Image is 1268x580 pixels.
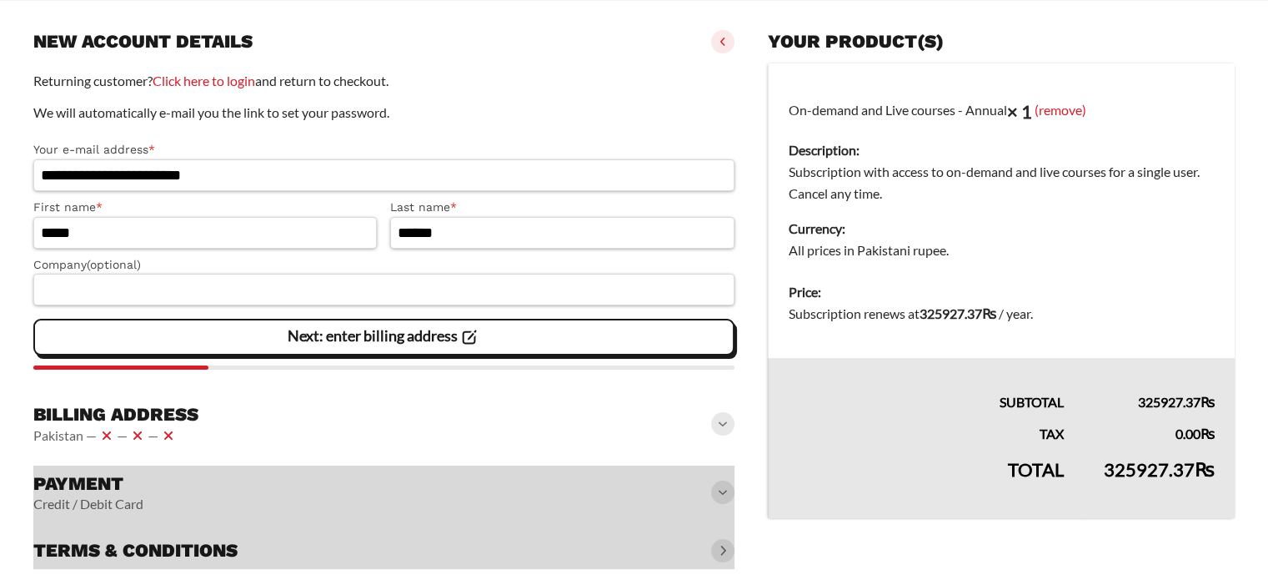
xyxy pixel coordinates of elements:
[789,218,1215,240] dt: Currency:
[1035,101,1086,117] a: (remove)
[768,445,1084,518] th: Total
[999,305,1030,321] span: / year
[33,255,734,275] label: Company
[33,70,734,92] p: Returning customer? and return to checkout.
[1175,426,1215,441] bdi: 0.00
[33,140,734,159] label: Your e-mail address
[920,305,996,321] bdi: 325927.37
[1200,426,1215,441] span: ₨
[789,240,1215,261] dd: All prices in Pakistani rupee.
[789,139,1215,161] dt: Description:
[1104,458,1215,481] bdi: 325927.37
[33,403,198,426] h3: Billing address
[768,63,1235,272] td: On-demand and Live courses - Annual
[789,305,1033,321] span: Subscription renews at .
[789,161,1215,204] dd: Subscription with access to on-demand and live courses for a single user. Cancel any time.
[982,305,996,321] span: ₨
[1200,394,1215,410] span: ₨
[789,281,1215,303] dt: Price:
[33,198,377,217] label: First name
[1195,458,1215,481] span: ₨
[33,102,734,124] p: We will automatically e-mail you the link to set your password.
[768,358,1084,413] th: Subtotal
[768,413,1084,445] th: Tax
[1138,394,1215,410] bdi: 325927.37
[153,73,255,88] a: Click here to login
[1007,100,1032,123] strong: × 1
[87,258,141,271] span: (optional)
[390,198,734,217] label: Last name
[33,426,198,446] vaadin-horizontal-layout: Pakistan — — —
[33,30,253,53] h3: New account details
[33,319,734,356] vaadin-button: Next: enter billing address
